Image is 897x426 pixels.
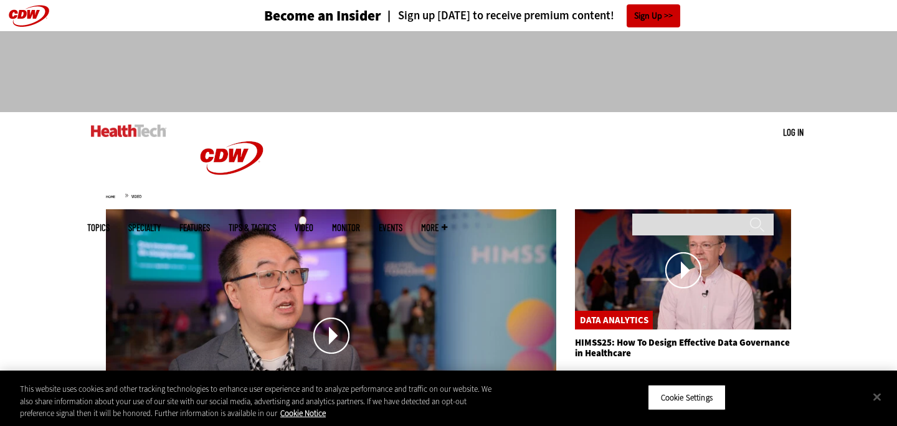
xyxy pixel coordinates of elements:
a: MonITor [332,223,360,232]
a: Tips & Tactics [229,223,276,232]
div: This website uses cookies and other tracking technologies to enhance user experience and to analy... [20,383,493,420]
a: Sign Up [627,4,680,27]
a: More information about your privacy [280,408,326,419]
img: HIMSS Thumbnail [575,209,791,329]
a: Data Analytics [580,314,648,326]
a: Log in [783,126,804,138]
a: Sign up [DATE] to receive premium content! [381,10,614,22]
iframe: advertisement [222,44,675,100]
a: Events [379,223,402,232]
h3: Become an Insider [264,9,381,23]
img: Home [91,125,166,137]
a: Become an Insider [217,9,381,23]
a: Features [179,223,210,232]
a: Video [295,223,313,232]
div: User menu [783,126,804,139]
img: Home [185,112,278,204]
span: More [421,223,447,232]
button: Close [863,383,891,410]
a: HIMSS Thumbnail [575,209,791,331]
a: CDW [185,194,278,207]
span: Specialty [128,223,161,232]
span: Topics [87,223,110,232]
button: Cookie Settings [648,384,726,410]
a: HIMSS25: How To Design Effective Data Governance in Healthcare [575,336,790,359]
